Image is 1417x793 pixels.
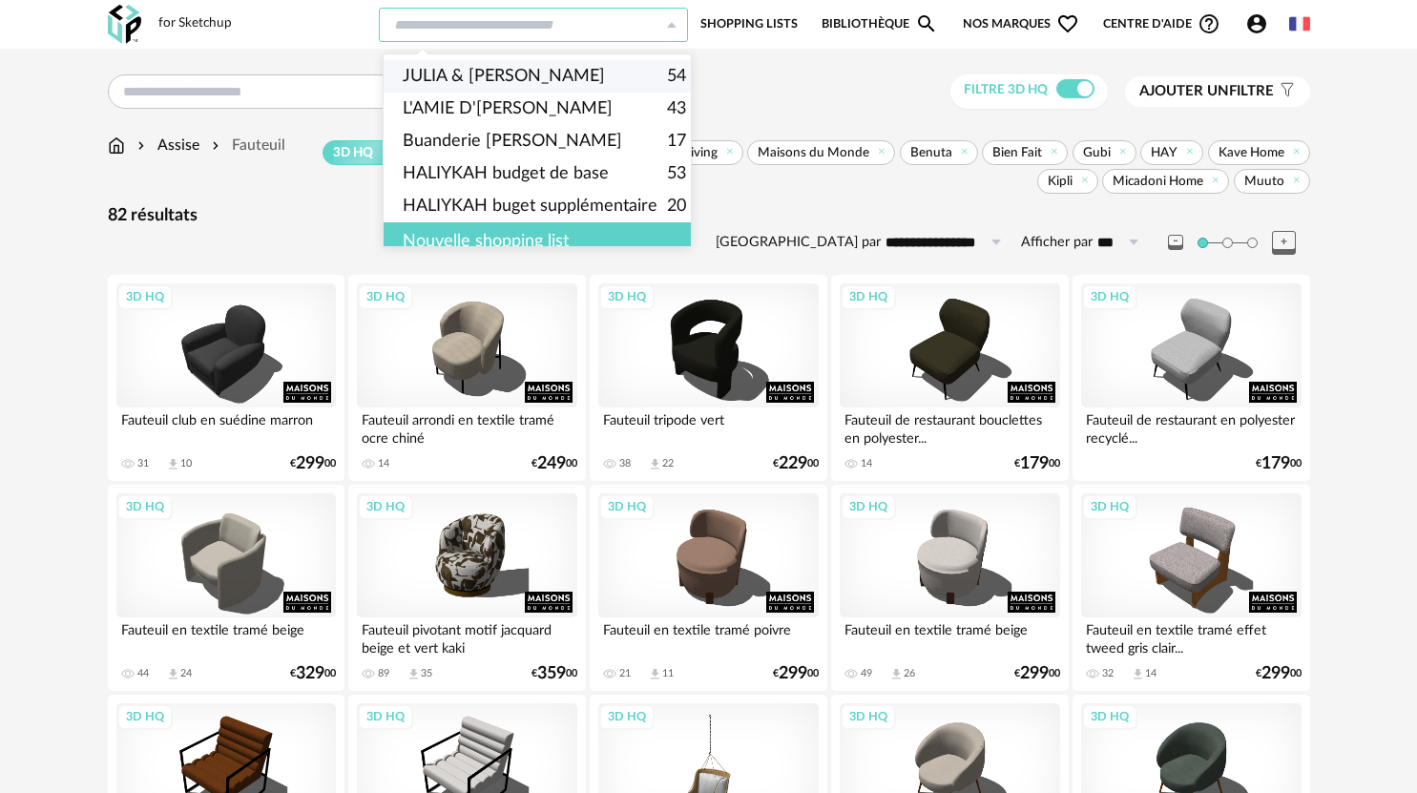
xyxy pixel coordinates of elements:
[180,457,192,470] div: 10
[116,617,336,656] div: Fauteuil en textile tramé beige
[108,205,1310,227] div: 82 résultats
[1245,12,1277,35] span: Account Circle icon
[296,457,324,470] span: 299
[537,457,566,470] span: 249
[358,704,413,729] div: 3D HQ
[1081,617,1301,656] div: Fauteuil en textile tramé effet tweed gris clair...
[290,667,336,680] div: € 00
[590,485,826,691] a: 3D HQ Fauteuil en textile tramé poivre 21 Download icon 11 €29900
[840,407,1059,446] div: Fauteuil de restaurant bouclettes en polyester...
[667,190,686,222] span: 20
[158,15,232,32] div: for Sketchup
[1103,12,1220,35] span: Centre d'aideHelp Circle Outline icon
[357,407,576,446] div: Fauteuil arrondi en textile tramé ocre chiné
[1151,144,1177,161] span: HAY
[333,144,373,161] span: 3D HQ
[1139,84,1229,98] span: Ajouter un
[1113,173,1203,190] span: Micadoni Home
[1125,76,1310,107] button: Ajouter unfiltre Filter icon
[137,667,149,680] div: 44
[964,83,1048,96] span: Filtre 3D HQ
[667,60,686,93] span: 54
[403,125,622,157] span: Buanderie [PERSON_NAME]
[779,667,807,680] span: 299
[1274,82,1296,101] span: Filter icon
[1020,457,1049,470] span: 179
[290,457,336,470] div: € 00
[1083,144,1111,161] span: Gubi
[1014,667,1060,680] div: € 00
[779,457,807,470] span: 229
[1082,704,1137,729] div: 3D HQ
[406,667,421,681] span: Download icon
[662,667,674,680] div: 11
[166,667,180,681] span: Download icon
[1245,12,1268,35] span: Account Circle icon
[1289,13,1310,34] img: fr
[1073,485,1309,691] a: 3D HQ Fauteuil en textile tramé effet tweed gris clair... 32 Download icon 14 €29900
[108,5,141,44] img: OXP
[1082,284,1137,309] div: 3D HQ
[1145,667,1157,680] div: 14
[1261,457,1290,470] span: 179
[667,157,686,190] span: 53
[599,494,655,519] div: 3D HQ
[1131,667,1145,681] span: Download icon
[773,667,819,680] div: € 00
[861,667,872,680] div: 49
[403,157,609,190] span: HALIYKAH budget de base
[537,667,566,680] span: 359
[667,125,686,157] span: 17
[662,457,674,470] div: 22
[590,275,826,481] a: 3D HQ Fauteuil tripode vert 38 Download icon 22 €22900
[1020,667,1049,680] span: 299
[598,407,818,446] div: Fauteuil tripode vert
[1048,173,1073,190] span: Kipli
[963,6,1079,42] span: Nos marques
[773,457,819,470] div: € 00
[1081,407,1301,446] div: Fauteuil de restaurant en polyester recyclé...
[758,144,869,161] span: Maisons du Monde
[1102,667,1114,680] div: 32
[904,667,915,680] div: 26
[672,144,718,161] span: Hkliving
[700,6,798,42] a: Shopping Lists
[598,617,818,656] div: Fauteuil en textile tramé poivre
[1073,275,1309,481] a: 3D HQ Fauteuil de restaurant en polyester recyclé... €17900
[384,222,705,261] div: Nouvelle shopping list
[1139,82,1274,101] span: filtre
[1021,234,1093,252] label: Afficher par
[166,457,180,471] span: Download icon
[108,275,344,481] a: 3D HQ Fauteuil club en suédine marron 31 Download icon 10 €29900
[116,407,336,446] div: Fauteuil club en suédine marron
[348,485,585,691] a: 3D HQ Fauteuil pivotant motif jacquard beige et vert kaki 89 Download icon 35 €35900
[531,457,577,470] div: € 00
[180,667,192,680] div: 24
[841,704,896,729] div: 3D HQ
[840,617,1059,656] div: Fauteuil en textile tramé beige
[619,457,631,470] div: 38
[1198,12,1220,35] span: Help Circle Outline icon
[358,284,413,309] div: 3D HQ
[403,60,605,93] span: JULIA & [PERSON_NAME]
[619,667,631,680] div: 21
[599,284,655,309] div: 3D HQ
[1014,457,1060,470] div: € 00
[1244,173,1284,190] span: Muuto
[667,93,686,125] span: 43
[910,144,952,161] span: Benuta
[992,144,1042,161] span: Bien Fait
[108,485,344,691] a: 3D HQ Fauteuil en textile tramé beige 44 Download icon 24 €32900
[348,275,585,481] a: 3D HQ Fauteuil arrondi en textile tramé ocre chiné 14 €24900
[648,457,662,471] span: Download icon
[378,457,389,470] div: 14
[822,6,938,42] a: BibliothèqueMagnify icon
[296,667,324,680] span: 329
[648,667,662,681] span: Download icon
[599,704,655,729] div: 3D HQ
[1261,667,1290,680] span: 299
[1256,457,1302,470] div: € 00
[403,93,613,125] span: L'AMIE D'[PERSON_NAME]
[358,494,413,519] div: 3D HQ
[134,135,149,157] img: svg+xml;base64,PHN2ZyB3aWR0aD0iMTYiIGhlaWdodD0iMTYiIHZpZXdCb3g9IjAgMCAxNiAxNiIgZmlsbD0ibm9uZSIgeG...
